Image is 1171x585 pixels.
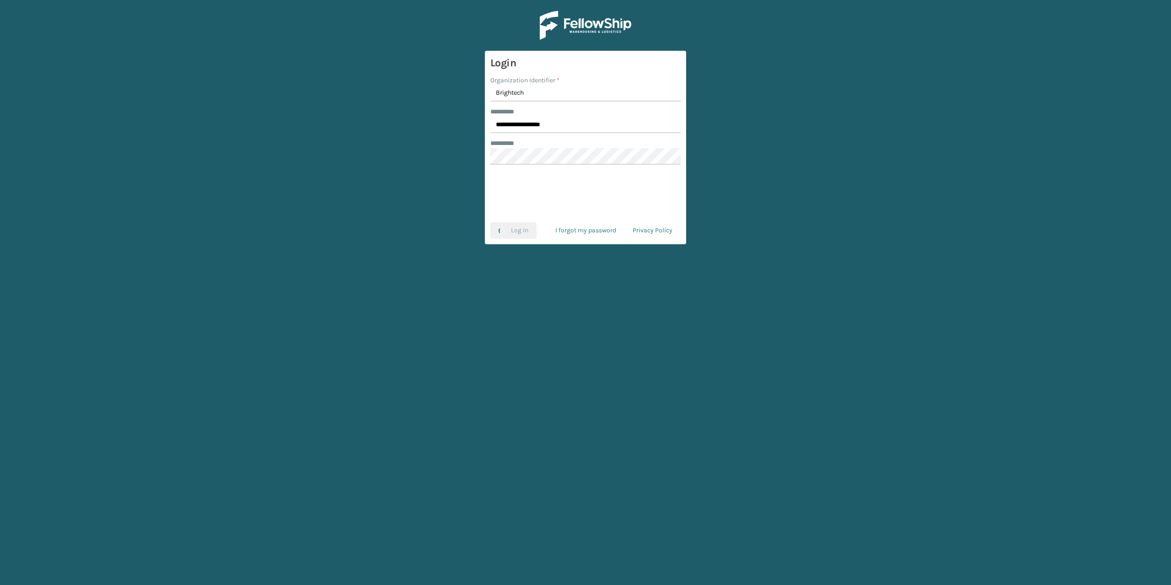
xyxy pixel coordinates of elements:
[624,222,681,239] a: Privacy Policy
[516,176,655,211] iframe: reCAPTCHA
[490,222,537,239] button: Log In
[490,56,681,70] h3: Login
[490,75,559,85] label: Organization Identifier
[547,222,624,239] a: I forgot my password
[540,11,631,40] img: Logo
